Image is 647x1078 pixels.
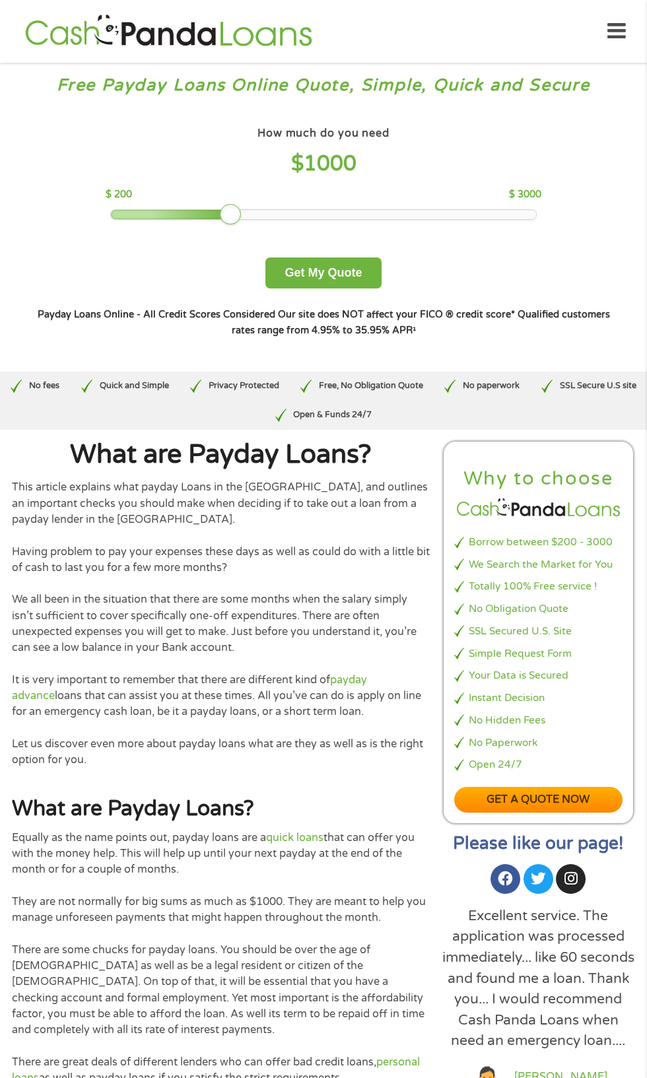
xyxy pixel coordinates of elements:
[21,13,316,50] img: GetLoanNow Logo
[442,835,635,852] h2: Please like our page!​
[454,535,623,550] li: Borrow between $200 - 3000
[278,309,515,320] strong: Our site does NOT affect your FICO ® credit score*
[454,646,623,661] li: Simple Request Form
[38,309,275,320] strong: Payday Loans Online - All Credit Scores Considered
[12,591,430,656] p: We all been in the situation that there are some months when the salary simply isn’t sufficient t...
[266,831,323,844] a: quick loans
[12,894,430,926] p: They are not normally for big sums as much as $1000. They are meant to help you manage unforeseen...
[100,380,169,392] p: Quick and Simple
[209,380,279,392] p: Privacy Protected
[454,668,623,683] li: Your Data is Secured
[293,409,372,421] p: Open & Funds 24/7
[12,830,430,878] p: Equally as the name points out, payday loans are a that can offer you with the money help. This w...
[454,735,623,751] li: No Paperwork
[12,672,430,720] p: It is very important to remember that there are different kind of loans that can assist you at th...
[12,442,430,468] h1: What are Payday Loans?
[454,557,623,572] li: We Search the Market for You
[454,467,623,491] h2: Why to choose
[12,75,635,96] h3: Free Payday Loans Online Quote, Simple, Quick and Secure
[442,906,635,1052] div: Excellent service. The application was processed immediately... like 60 seconds and found me a lo...
[12,736,430,768] p: Let us discover even more about payday loans what are they as well as is the right option for you.
[454,691,623,706] li: Instant Decision
[304,151,357,176] span: 1000
[319,380,423,392] p: Free, No Obligation Quote
[12,942,430,1038] p: There are some chucks for payday loans. You should be over the age of [DEMOGRAPHIC_DATA] as well ...
[463,380,520,392] p: No paperwork
[560,380,636,392] p: SSL Secure U.S site
[454,787,623,813] a: Get a quote now
[106,151,541,178] h4: $
[257,127,390,141] h4: How much do you need
[232,309,610,336] strong: Qualified customers rates range from 4.95% to 35.95% APR¹
[12,544,430,576] p: Having problem to pay your expenses these days as well as could do with a little bit of cash to l...
[454,713,623,728] li: No Hidden Fees
[454,601,623,617] li: No Obligation Quote
[106,187,132,202] p: $ 200
[12,795,430,823] h2: What are Payday Loans?
[509,187,541,202] p: $ 3000
[265,257,381,288] button: Get My Quote
[454,624,623,639] li: SSL Secured U.S. Site
[454,757,623,772] li: Open 24/7
[29,380,59,392] p: No fees
[12,479,430,527] p: This article explains what payday Loans in the [GEOGRAPHIC_DATA], and outlines an important check...
[454,579,623,594] li: Totally 100% Free service !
